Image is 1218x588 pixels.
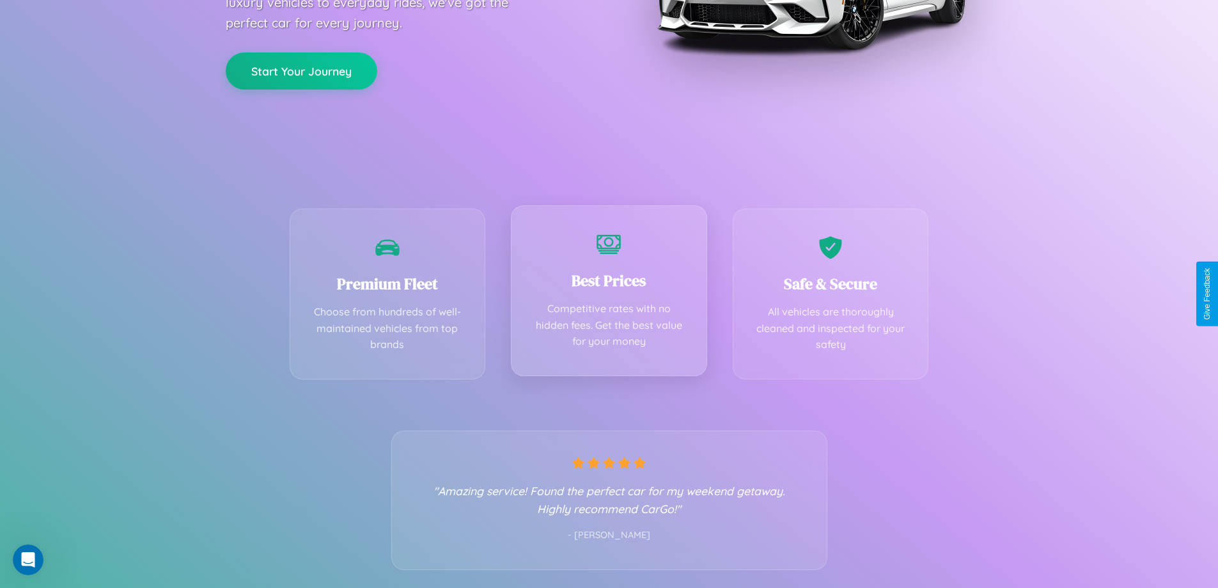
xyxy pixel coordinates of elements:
p: Choose from hundreds of well-maintained vehicles from top brands [309,304,466,353]
p: All vehicles are thoroughly cleaned and inspected for your safety [753,304,909,353]
h3: Premium Fleet [309,273,466,294]
div: Give Feedback [1203,268,1212,320]
button: Start Your Journey [226,52,377,90]
p: - [PERSON_NAME] [418,527,801,544]
p: Competitive rates with no hidden fees. Get the best value for your money [531,301,687,350]
iframe: Intercom live chat [13,544,43,575]
h3: Safe & Secure [753,273,909,294]
h3: Best Prices [531,270,687,291]
p: "Amazing service! Found the perfect car for my weekend getaway. Highly recommend CarGo!" [418,482,801,518]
